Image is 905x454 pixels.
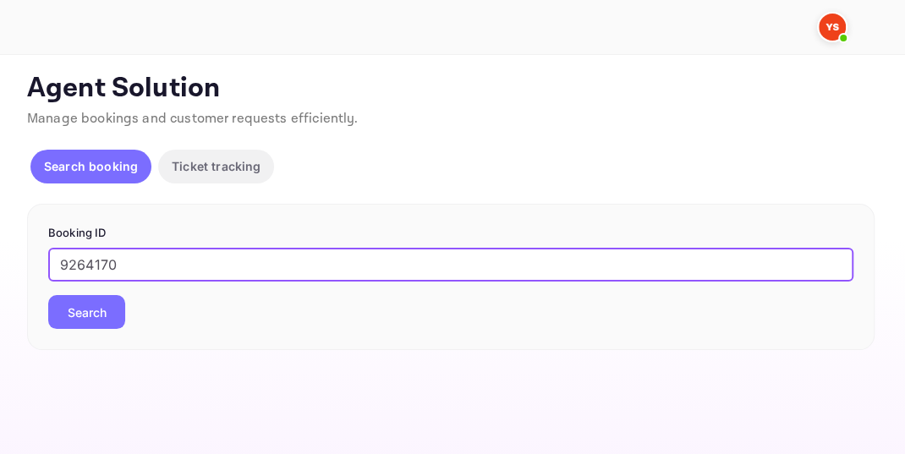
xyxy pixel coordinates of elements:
[27,110,359,128] span: Manage bookings and customer requests efficiently.
[819,14,846,41] img: Yandex Support
[27,72,875,106] p: Agent Solution
[44,157,138,175] p: Search booking
[48,225,853,242] p: Booking ID
[48,295,125,329] button: Search
[48,248,853,282] input: Enter Booking ID (e.g., 63782194)
[172,157,261,175] p: Ticket tracking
